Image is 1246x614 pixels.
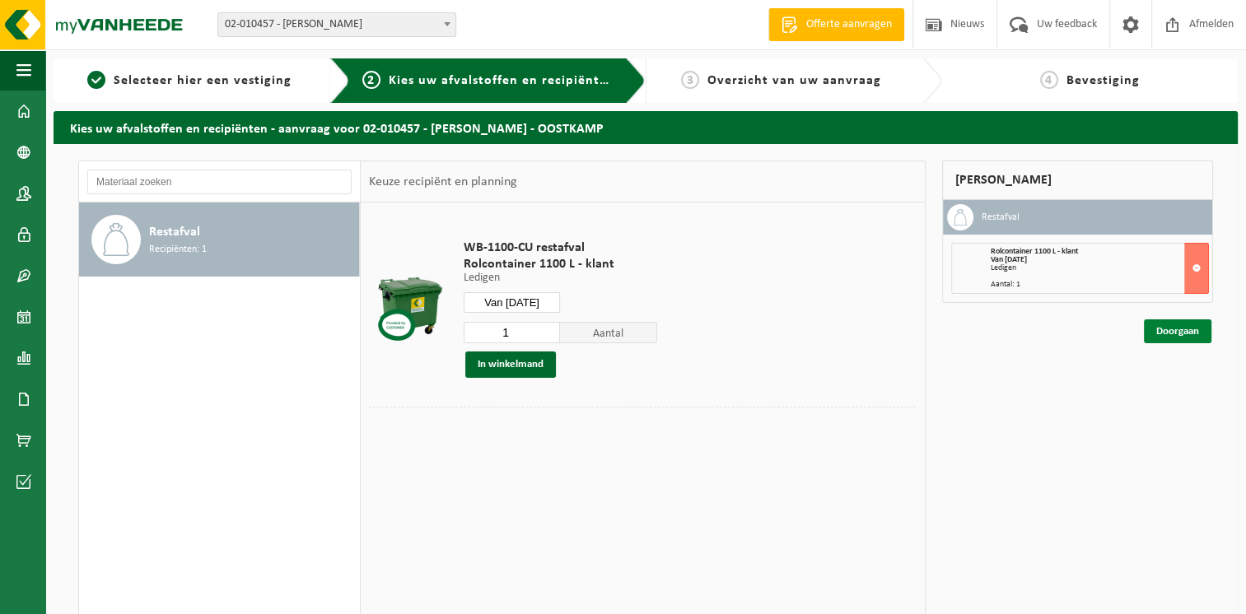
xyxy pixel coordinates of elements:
div: [PERSON_NAME] [942,160,1214,200]
button: In winkelmand [465,351,556,378]
span: Overzicht van uw aanvraag [707,74,881,87]
div: Ledigen [991,264,1209,272]
button: Restafval Recipiënten: 1 [79,202,360,277]
h3: Restafval [982,204,1020,230]
span: Aantal [560,322,657,343]
span: 2 [362,71,380,89]
input: Materiaal zoeken [87,170,352,194]
input: Selecteer datum [464,292,561,313]
div: Keuze recipiënt en planning [361,161,525,202]
span: Bevestiging [1066,74,1140,87]
span: 1 [87,71,105,89]
a: Doorgaan [1144,319,1211,343]
span: Kies uw afvalstoffen en recipiënten [389,74,615,87]
strong: Van [DATE] [991,255,1027,264]
span: 02-010457 - DEBRUYNE GEERT - OOSTKAMP [217,12,456,37]
span: WB-1100-CU restafval [464,240,657,256]
p: Ledigen [464,272,657,284]
span: Rolcontainer 1100 L - klant [991,247,1078,256]
span: Recipiënten: 1 [149,242,207,258]
div: Aantal: 1 [991,281,1209,289]
span: 3 [681,71,699,89]
span: Rolcontainer 1100 L - klant [464,256,657,272]
h2: Kies uw afvalstoffen en recipiënten - aanvraag voor 02-010457 - [PERSON_NAME] - OOSTKAMP [54,111,1238,143]
a: Offerte aanvragen [768,8,904,41]
a: 1Selecteer hier een vestiging [62,71,317,91]
span: Offerte aanvragen [802,16,896,33]
span: 02-010457 - DEBRUYNE GEERT - OOSTKAMP [218,13,455,36]
span: Restafval [149,222,200,242]
span: 4 [1040,71,1058,89]
span: Selecteer hier een vestiging [114,74,292,87]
